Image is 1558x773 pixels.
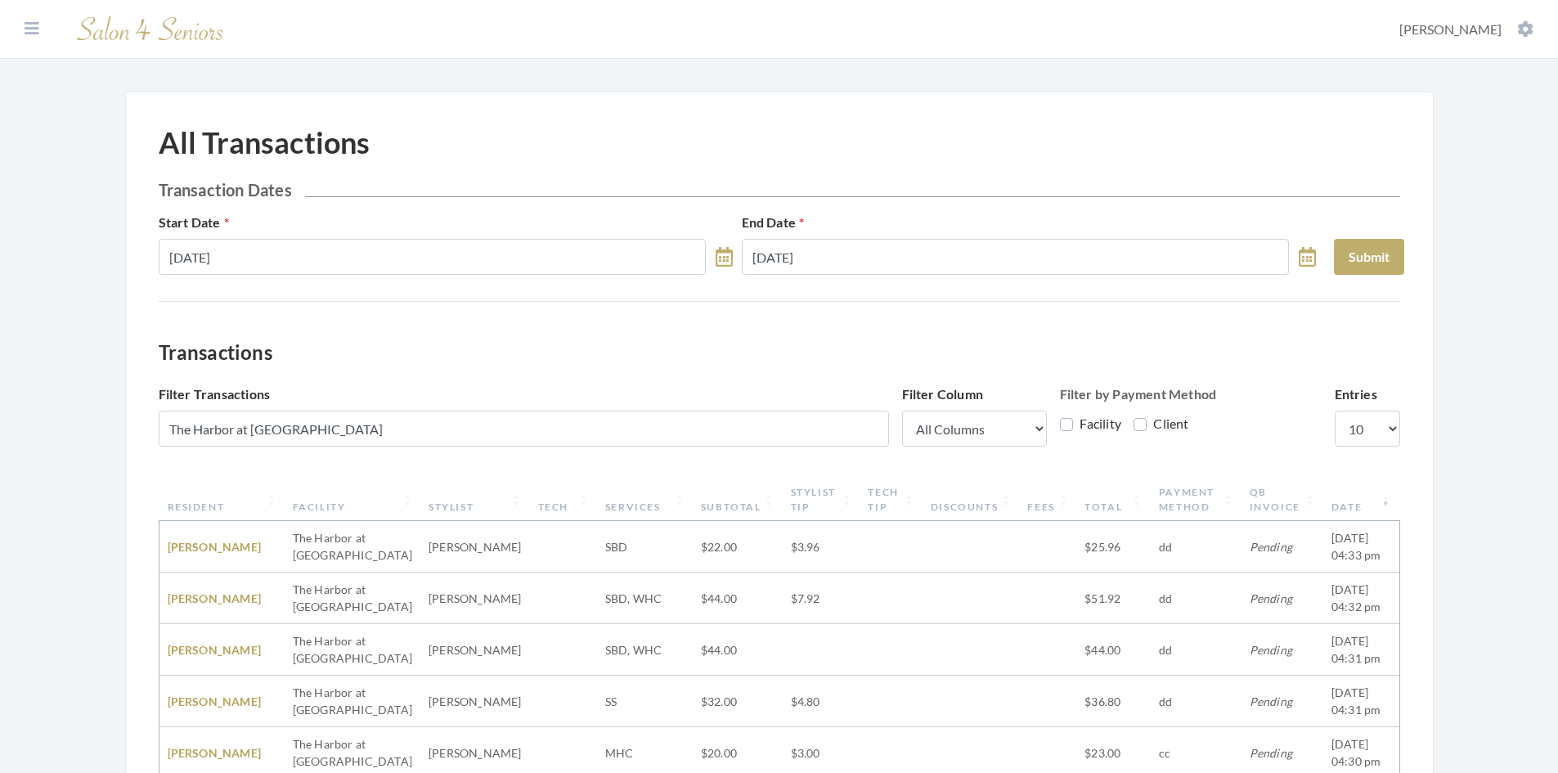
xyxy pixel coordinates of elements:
td: $7.92 [783,573,860,624]
th: QB Invoice: activate to sort column ascending [1241,479,1323,521]
td: $3.96 [783,521,860,573]
td: dd [1151,573,1241,624]
td: [PERSON_NAME] [420,624,530,676]
th: Tech: activate to sort column ascending [530,479,597,521]
th: Discounts: activate to sort column ascending [923,479,1020,521]
a: toggle [716,239,733,275]
strong: Filter by Payment Method [1060,386,1217,402]
label: Filter Column [902,384,984,404]
button: [PERSON_NAME] [1394,20,1538,38]
span: Pending [1250,540,1292,554]
td: The Harbor at [GEOGRAPHIC_DATA] [285,573,420,624]
td: $4.80 [783,676,860,727]
th: Fees: activate to sort column ascending [1019,479,1076,521]
a: [PERSON_NAME] [168,540,262,554]
label: Start Date [159,213,229,232]
label: End Date [742,213,805,232]
th: Stylist: activate to sort column ascending [420,479,530,521]
td: SBD, WHC [597,573,693,624]
h2: Transaction Dates [159,180,1400,200]
input: Filter... [159,411,889,447]
td: SS [597,676,693,727]
a: [PERSON_NAME] [168,746,262,760]
h1: All Transactions [159,125,370,160]
button: Submit [1334,239,1404,275]
th: Facility: activate to sort column ascending [285,479,420,521]
td: dd [1151,521,1241,573]
td: The Harbor at [GEOGRAPHIC_DATA] [285,624,420,676]
th: Resident: activate to sort column ascending [159,479,285,521]
a: [PERSON_NAME] [168,643,262,657]
td: $36.80 [1076,676,1151,727]
img: Salon 4 Seniors [69,10,232,48]
td: [PERSON_NAME] [420,573,530,624]
td: $44.00 [1076,624,1151,676]
td: [PERSON_NAME] [420,676,530,727]
th: Total: activate to sort column ascending [1076,479,1151,521]
th: Stylist Tip: activate to sort column ascending [783,479,860,521]
th: Services: activate to sort column ascending [597,479,693,521]
td: $25.96 [1076,521,1151,573]
td: [DATE] 04:32 pm [1323,573,1399,624]
td: $44.00 [693,624,783,676]
a: [PERSON_NAME] [168,591,262,605]
td: $22.00 [693,521,783,573]
h3: Transactions [159,341,1400,365]
span: Pending [1250,591,1292,605]
a: [PERSON_NAME] [168,694,262,708]
td: $32.00 [693,676,783,727]
span: Pending [1250,643,1292,657]
span: [PERSON_NAME] [1399,21,1502,37]
td: The Harbor at [GEOGRAPHIC_DATA] [285,521,420,573]
td: The Harbor at [GEOGRAPHIC_DATA] [285,676,420,727]
input: Select Date [159,239,707,275]
td: SBD [597,521,693,573]
th: Date: activate to sort column ascending [1323,479,1399,521]
td: [PERSON_NAME] [420,521,530,573]
th: Tech Tip: activate to sort column ascending [860,479,922,521]
td: SBD, WHC [597,624,693,676]
th: Subtotal: activate to sort column ascending [693,479,783,521]
span: Pending [1250,694,1292,708]
label: Filter Transactions [159,384,271,404]
input: Select Date [742,239,1290,275]
td: $44.00 [693,573,783,624]
td: $51.92 [1076,573,1151,624]
td: dd [1151,676,1241,727]
th: Payment Method: activate to sort column ascending [1151,479,1241,521]
span: Pending [1250,746,1292,760]
label: Client [1134,414,1188,434]
td: [DATE] 04:31 pm [1323,624,1399,676]
td: [DATE] 04:33 pm [1323,521,1399,573]
label: Entries [1335,384,1377,404]
label: Facility [1060,414,1122,434]
td: [DATE] 04:31 pm [1323,676,1399,727]
td: dd [1151,624,1241,676]
a: toggle [1299,239,1316,275]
